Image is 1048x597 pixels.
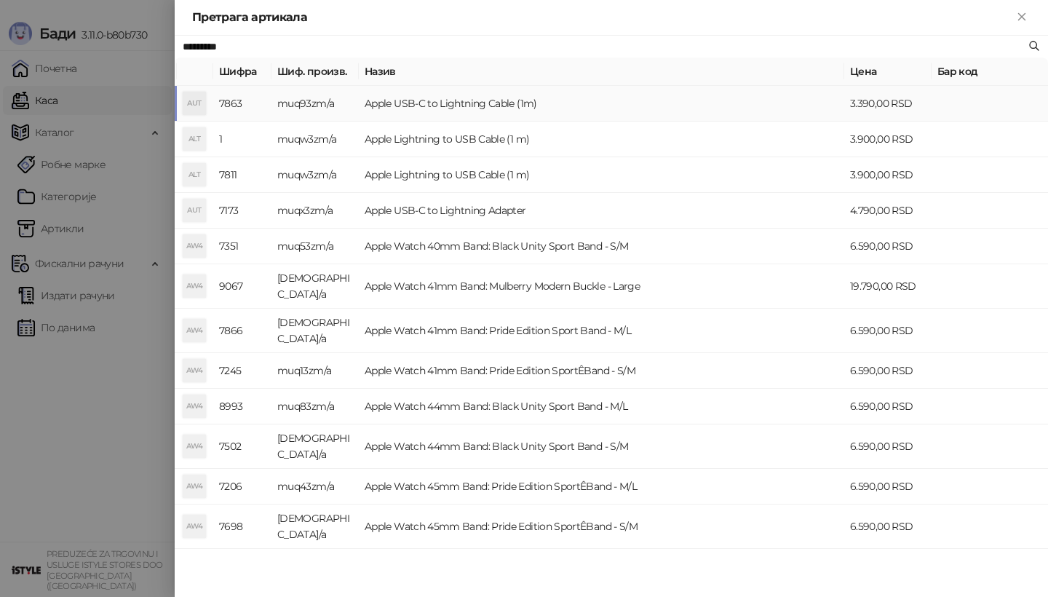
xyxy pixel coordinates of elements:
td: Apple Lightning to USB Cable (1 m) [359,157,844,193]
td: Apple USB-C to Lightning Cable (1m) [359,86,844,122]
td: 6.590,00 RSD [844,353,932,389]
div: Претрага артикала [192,9,1013,26]
td: muqw3zm/a [271,157,359,193]
td: muq13zm/a [271,353,359,389]
td: 6.590,00 RSD [844,389,932,424]
td: 7811 [213,157,271,193]
td: Apple USB-C to Lightning Adapter [359,193,844,229]
th: Цена [844,58,932,86]
td: 4.790,00 RSD [844,193,932,229]
td: 7245 [213,353,271,389]
td: 6.590,00 RSD [844,469,932,505]
td: 9067 [213,264,271,309]
td: Apple Watch 41mm Band: Pride Edition Sport Band - M/L [359,309,844,353]
td: 7863 [213,86,271,122]
button: Close [1013,9,1031,26]
td: 6.590,00 RSD [844,424,932,469]
div: AW4 [183,234,206,258]
th: Шифра [213,58,271,86]
td: 6.590,00 RSD [844,229,932,264]
td: [DEMOGRAPHIC_DATA]/a [271,309,359,353]
td: 3.390,00 RSD [844,86,932,122]
div: ALT [183,127,206,151]
td: Apple Watch 45mm Band: Pride Edition SportÊBand - M/L [359,469,844,505]
div: AW4 [183,359,206,382]
td: 3.900,00 RSD [844,122,932,157]
td: muqx3zm/a [271,193,359,229]
td: [DEMOGRAPHIC_DATA]/a [271,549,359,593]
td: 7351 [213,229,271,264]
div: AW4 [183,395,206,418]
div: AW4 [183,435,206,458]
td: Apple Watch 45mm Nike Band: Blue Flame Nike Sport Band - M/L [359,549,844,593]
td: [DEMOGRAPHIC_DATA]/a [271,505,359,549]
th: Шиф. произв. [271,58,359,86]
td: Apple Watch 40mm Band: Black Unity Sport Band - S/M [359,229,844,264]
td: 7663 [213,549,271,593]
div: AUT [183,92,206,115]
td: 1 [213,122,271,157]
td: Apple Watch 44mm Band: Black Unity Sport Band - S/M [359,424,844,469]
td: Apple Lightning to USB Cable (1 m) [359,122,844,157]
td: [DEMOGRAPHIC_DATA]/a [271,264,359,309]
td: 8993 [213,389,271,424]
div: AW4 [183,515,206,538]
td: 7173 [213,193,271,229]
td: Apple Watch 45mm Band: Pride Edition SportÊBand - S/M [359,505,844,549]
div: AW4 [183,274,206,298]
th: Бар код [932,58,1048,86]
th: Назив [359,58,844,86]
td: 19.790,00 RSD [844,264,932,309]
td: muq93zm/a [271,86,359,122]
td: muq83zm/a [271,389,359,424]
td: Apple Watch 44mm Band: Black Unity Sport Band - M/L [359,389,844,424]
td: Apple Watch 41mm Band: Pride Edition SportÊBand - S/M [359,353,844,389]
div: AW4 [183,475,206,498]
td: 6.590,00 RSD [844,309,932,353]
td: Apple Watch 41mm Band: Mulberry Modern Buckle - Large [359,264,844,309]
div: AUT [183,199,206,222]
td: muq43zm/a [271,469,359,505]
td: 3.900,00 RSD [844,157,932,193]
td: 7206 [213,469,271,505]
td: 7866 [213,309,271,353]
td: 6.590,00 RSD [844,505,932,549]
td: [DEMOGRAPHIC_DATA]/a [271,424,359,469]
td: 7502 [213,424,271,469]
td: 7698 [213,505,271,549]
td: muqw3zm/a [271,122,359,157]
div: ALT [183,163,206,186]
div: AW4 [183,319,206,342]
td: 6.590,00 RSD [844,549,932,593]
td: muq53zm/a [271,229,359,264]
